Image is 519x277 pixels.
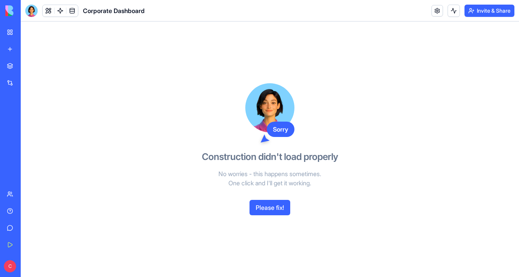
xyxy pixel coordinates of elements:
[4,260,16,272] span: C
[250,200,290,215] button: Please fix!
[267,122,294,137] div: Sorry
[202,151,338,163] h3: Construction didn't load properly
[464,5,514,17] button: Invite & Share
[83,6,145,15] span: Corporate Dashboard
[182,169,358,188] p: No worries - this happens sometimes. One click and I'll get it working.
[5,5,53,16] img: logo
